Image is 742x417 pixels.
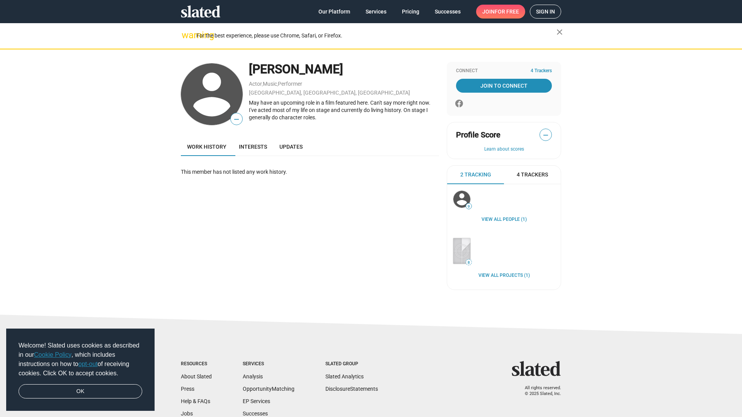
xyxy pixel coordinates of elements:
a: Services [359,5,393,19]
div: May have an upcoming role in a film featured here. Can't say more right now. I've acted most of m... [249,99,439,121]
span: , [262,82,263,86]
span: 9 [466,204,471,209]
a: [GEOGRAPHIC_DATA], [GEOGRAPHIC_DATA], [GEOGRAPHIC_DATA] [249,90,410,96]
div: [PERSON_NAME] [249,61,439,78]
a: Work history [181,137,233,156]
a: Our Platform [312,5,356,19]
a: Sign in [530,5,561,19]
span: for free [495,5,519,19]
a: Join To Connect [456,79,552,93]
a: Pricing [396,5,425,19]
div: cookieconsent [6,329,155,411]
a: Performer [278,81,302,87]
a: Help & FAQs [181,398,210,404]
span: Successes [435,5,461,19]
span: — [231,114,242,124]
button: Learn about scores [456,146,552,153]
a: Updates [273,137,309,156]
a: Successes [243,410,268,417]
a: View all Projects (1) [478,273,530,279]
a: Slated Analytics [325,373,364,380]
span: 2 Tracking [460,171,491,178]
a: Analysis [243,373,263,380]
span: — [540,130,551,140]
a: Joinfor free [476,5,525,19]
a: Actor [249,81,262,87]
p: All rights reserved. © 2025 Slated, Inc. [517,385,561,397]
span: , [277,82,278,86]
span: Sign in [536,5,555,18]
a: About Slated [181,373,212,380]
a: OpportunityMatching [243,386,294,392]
a: EP Services [243,398,270,404]
span: Services [366,5,386,19]
span: Join [482,5,519,19]
mat-icon: warning [182,31,191,40]
a: Music [263,81,277,87]
div: Services [243,361,294,367]
a: dismiss cookie message [19,384,142,399]
a: Successes [429,5,467,19]
a: View all People (1) [482,217,527,223]
span: Join To Connect [458,79,550,93]
div: Resources [181,361,212,367]
span: Work history [187,144,226,150]
div: Connect [456,68,552,74]
span: Updates [279,144,303,150]
span: Interests [239,144,267,150]
mat-icon: close [555,27,564,37]
span: Profile Score [456,130,500,140]
span: Pricing [402,5,419,19]
span: 4 Trackers [531,68,552,74]
a: Interests [233,137,273,156]
div: Slated Group [325,361,378,367]
span: 4 Trackers [517,171,548,178]
div: This member has not listed any work history. [181,168,439,176]
a: Press [181,386,194,392]
div: For the best experience, please use Chrome, Safari, or Firefox. [196,31,556,41]
span: 8 [466,260,471,265]
a: Jobs [181,410,193,417]
span: Our Platform [318,5,350,19]
a: Cookie Policy [34,351,71,358]
span: Welcome! Slated uses cookies as described in our , which includes instructions on how to of recei... [19,341,142,378]
a: DisclosureStatements [325,386,378,392]
a: opt-out [78,361,98,367]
